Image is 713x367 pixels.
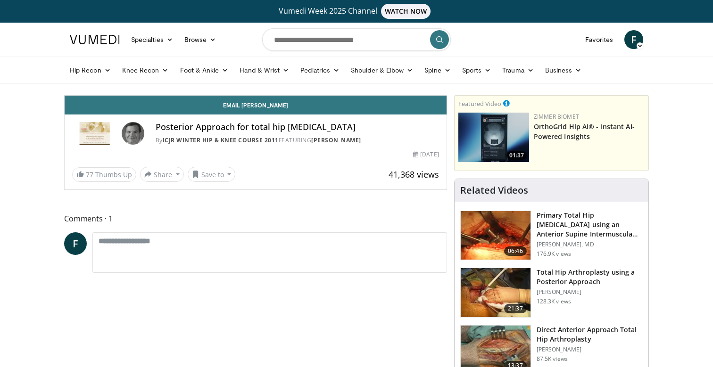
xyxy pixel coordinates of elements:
[537,325,643,344] h3: Direct Anterior Approach Total Hip Arthroplasty
[140,167,184,182] button: Share
[156,136,439,145] div: By FEATURING
[458,99,501,108] small: Featured Video
[419,61,456,80] a: Spine
[71,4,642,19] a: Vumedi Week 2025 ChannelWATCH NOW
[624,30,643,49] a: F
[506,151,527,160] span: 01:37
[72,122,118,145] img: ICJR Winter Hip & Knee Course 2011
[64,232,87,255] a: F
[179,30,222,49] a: Browse
[504,304,527,313] span: 21:37
[504,246,527,256] span: 06:46
[262,28,451,51] input: Search topics, interventions
[537,241,643,248] p: [PERSON_NAME], MD
[381,4,431,19] span: WATCH NOW
[537,211,643,239] h3: Primary Total Hip [MEDICAL_DATA] using an Anterior Supine Intermuscula…
[539,61,588,80] a: Business
[460,185,528,196] h4: Related Videos
[413,150,439,159] div: [DATE]
[234,61,295,80] a: Hand & Wrist
[458,113,529,162] a: 01:37
[537,298,571,305] p: 128.3K views
[64,212,447,225] span: Comments 1
[116,61,174,80] a: Knee Recon
[72,167,136,182] a: 77 Thumbs Up
[461,211,531,260] img: 263423_3.png.150x105_q85_crop-smart_upscale.jpg
[156,122,439,132] h4: Posterior Approach for total hip [MEDICAL_DATA]
[70,35,120,44] img: VuMedi Logo
[537,288,643,296] p: [PERSON_NAME]
[65,96,447,114] a: Email [PERSON_NAME]
[537,355,568,363] p: 87.5K views
[389,169,439,180] span: 41,368 views
[534,113,579,121] a: Zimmer Biomet
[580,30,619,49] a: Favorites
[163,136,279,144] a: ICJR Winter Hip & Knee Course 2011
[188,167,236,182] button: Save to
[174,61,234,80] a: Foot & Ankle
[295,61,345,80] a: Pediatrics
[64,61,116,80] a: Hip Recon
[125,30,179,49] a: Specialties
[456,61,497,80] a: Sports
[537,268,643,286] h3: Total Hip Arthroplasty using a Posterior Approach
[460,268,643,318] a: 21:37 Total Hip Arthroplasty using a Posterior Approach [PERSON_NAME] 128.3K views
[497,61,539,80] a: Trauma
[537,346,643,353] p: [PERSON_NAME]
[86,170,93,179] span: 77
[122,122,144,145] img: Avatar
[345,61,419,80] a: Shoulder & Elbow
[460,211,643,261] a: 06:46 Primary Total Hip [MEDICAL_DATA] using an Anterior Supine Intermuscula… [PERSON_NAME], MD 1...
[311,136,361,144] a: [PERSON_NAME]
[537,250,571,258] p: 176.9K views
[534,122,635,141] a: OrthoGrid Hip AI® - Instant AI-Powered Insights
[461,268,531,317] img: 286987_0000_1.png.150x105_q85_crop-smart_upscale.jpg
[458,113,529,162] img: 51d03d7b-a4ba-45b7-9f92-2bfbd1feacc3.150x105_q85_crop-smart_upscale.jpg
